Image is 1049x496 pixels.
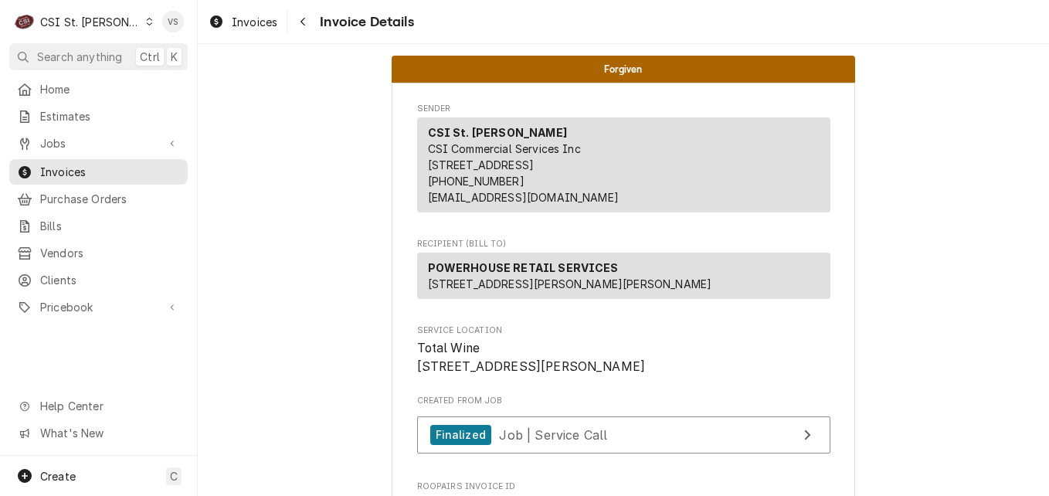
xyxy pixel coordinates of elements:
div: Invoice Recipient [417,238,830,306]
span: Service Location [417,339,830,375]
a: View Job [417,416,830,454]
button: Search anythingCtrlK [9,43,188,70]
span: K [171,49,178,65]
span: Job | Service Call [499,426,607,442]
span: What's New [40,425,178,441]
span: Invoices [232,14,277,30]
span: Bills [40,218,180,234]
div: Status [392,56,855,83]
span: Help Center [40,398,178,414]
span: Purchase Orders [40,191,180,207]
div: Sender [417,117,830,219]
span: Created From Job [417,395,830,407]
span: Clients [40,272,180,288]
div: Sender [417,117,830,212]
span: Vendors [40,245,180,261]
span: CSI Commercial Services Inc [STREET_ADDRESS] [428,142,581,172]
a: Home [9,76,188,102]
strong: CSI St. [PERSON_NAME] [428,126,567,139]
span: Ctrl [140,49,160,65]
a: Go to Help Center [9,393,188,419]
span: Total Wine [STREET_ADDRESS][PERSON_NAME] [417,341,646,374]
div: Recipient (Bill To) [417,253,830,299]
span: Service Location [417,324,830,337]
span: Forgiven [604,64,642,74]
a: Bills [9,213,188,239]
span: [STREET_ADDRESS][PERSON_NAME][PERSON_NAME] [428,277,712,290]
span: Roopairs Invoice ID [417,481,830,493]
span: Invoice Details [315,12,413,32]
a: [EMAIL_ADDRESS][DOMAIN_NAME] [428,191,619,204]
a: Go to What's New [9,420,188,446]
a: Vendors [9,240,188,266]
div: VS [162,11,184,32]
div: Vicky Stuesse's Avatar [162,11,184,32]
div: Service Location [417,324,830,376]
span: Home [40,81,180,97]
span: Estimates [40,108,180,124]
span: Pricebook [40,299,157,315]
div: Invoice Sender [417,103,830,219]
span: Jobs [40,135,157,151]
div: CSI St. Louis's Avatar [14,11,36,32]
div: Created From Job [417,395,830,461]
a: Go to Pricebook [9,294,188,320]
span: Search anything [37,49,122,65]
span: Invoices [40,164,180,180]
div: Finalized [430,425,491,446]
div: CSI St. [PERSON_NAME] [40,14,141,30]
span: C [170,468,178,484]
a: Purchase Orders [9,186,188,212]
strong: POWERHOUSE RETAIL SERVICES [428,261,619,274]
div: Recipient (Bill To) [417,253,830,305]
a: Invoices [9,159,188,185]
button: Navigate back [290,9,315,34]
span: Create [40,470,76,483]
span: Sender [417,103,830,115]
div: C [14,11,36,32]
a: Estimates [9,104,188,129]
a: Go to Jobs [9,131,188,156]
a: Clients [9,267,188,293]
span: Recipient (Bill To) [417,238,830,250]
a: [PHONE_NUMBER] [428,175,524,188]
a: Invoices [202,9,283,35]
